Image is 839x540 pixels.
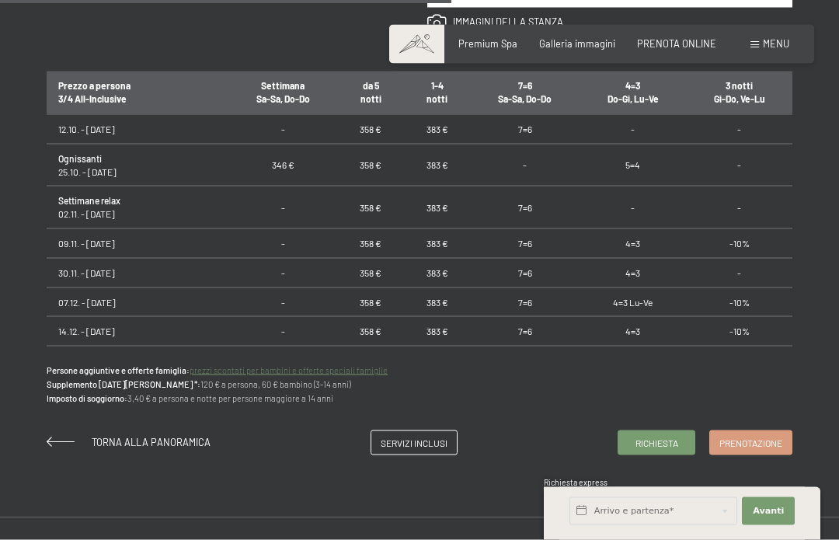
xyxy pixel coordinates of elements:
th: 7=6 Sa-Sa, Do-Do [470,72,580,115]
td: - [228,186,338,229]
td: 25.10. - [DATE] [47,144,228,186]
span: Richiesta [635,437,678,450]
p: 120 € a persona, 60 € bambino (3-14 anni) 3,40 € a persona e notte per persone maggiore a 14 anni [47,364,792,406]
td: 5=4 [580,144,686,186]
span: Torna alla panoramica [92,436,211,448]
td: 358 € [338,144,404,186]
td: 21.12. - [DATE] [47,347,228,389]
span: Menu [763,37,789,50]
td: 4=3 [580,317,686,347]
td: 7=6 [470,287,580,317]
td: 358 € [338,229,404,259]
td: - [686,115,792,145]
a: Torna alla panoramica [47,436,211,448]
td: 346 € [228,144,338,186]
td: 7=6 [470,115,580,145]
td: 7=6 [470,186,580,229]
span: Prenotazione [719,437,782,450]
td: 580 € [338,347,404,389]
a: Premium Spa [458,37,517,50]
strong: Supplemento [DATE][PERSON_NAME] *: [47,379,200,389]
td: 02.11. - [DATE] [47,186,228,229]
button: Avanti [742,497,795,525]
a: Galleria immagini [539,37,615,50]
span: Servizi inclusi [381,437,447,450]
td: 7=6 [470,258,580,287]
td: 4=3 [580,258,686,287]
strong: Imposto di soggiorno: [47,393,127,403]
td: - [580,186,686,229]
td: 573 € [228,347,338,389]
a: Prenotazione [710,431,792,455]
th: Settimana Sa-Sa, Do-Do [228,72,338,115]
td: -10% [686,229,792,259]
th: 3 notti Gi-Do, Ve-Lu [686,72,792,115]
td: - [228,317,338,347]
td: 383 € [404,186,470,229]
td: 358 € [338,186,404,229]
a: Richiesta [618,431,695,455]
td: 5=4 [580,347,686,389]
td: 14.12. - [DATE] [47,317,228,347]
td: 7=6 [470,229,580,259]
td: - [228,258,338,287]
td: 383 € [404,144,470,186]
td: 383 € [404,115,470,145]
td: - [686,258,792,287]
td: - [580,115,686,145]
td: - [470,144,580,186]
span: Avanti [753,505,784,517]
th: da 5 notti [338,72,404,115]
a: PRENOTA ONLINE [637,37,716,50]
strong: Persone aggiuntive e offerte famiglia: [47,365,190,375]
th: 1-4 notti [404,72,470,115]
td: 383 € [404,317,470,347]
th: 4=3 Do-Gi, Lu-Ve [580,72,686,115]
strong: Ognissanti [58,153,102,164]
strong: Settimane relax [58,195,120,206]
td: 383 € [404,287,470,317]
td: 358 € [338,115,404,145]
span: Richiesta express [544,478,607,487]
td: 383 € [404,258,470,287]
td: 4=3 [580,229,686,259]
td: -15% Lu-Ve [686,347,792,389]
td: 07.12. - [DATE] [47,287,228,317]
td: 4=3 Lu-Ve [580,287,686,317]
td: 358 € [338,317,404,347]
td: 09.11. - [DATE] [47,229,228,259]
a: prezzi scontati per bambini e offerte speciali famiglie [190,365,388,375]
td: 7=6 [470,317,580,347]
a: Servizi inclusi [371,431,457,455]
td: - [228,115,338,145]
td: - [686,144,792,186]
td: - [228,229,338,259]
td: - [228,287,338,317]
td: - [470,347,580,389]
td: 30.11. - [DATE] [47,258,228,287]
td: -10% [686,317,792,347]
td: 358 € [338,287,404,317]
td: 383 € [404,229,470,259]
td: 12.10. - [DATE] [47,115,228,145]
td: 600 € [404,347,470,389]
td: - [686,186,792,229]
th: Prezzo a persona 3/4 All-Inclusive [47,72,228,115]
td: 358 € [338,258,404,287]
td: -10% [686,287,792,317]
